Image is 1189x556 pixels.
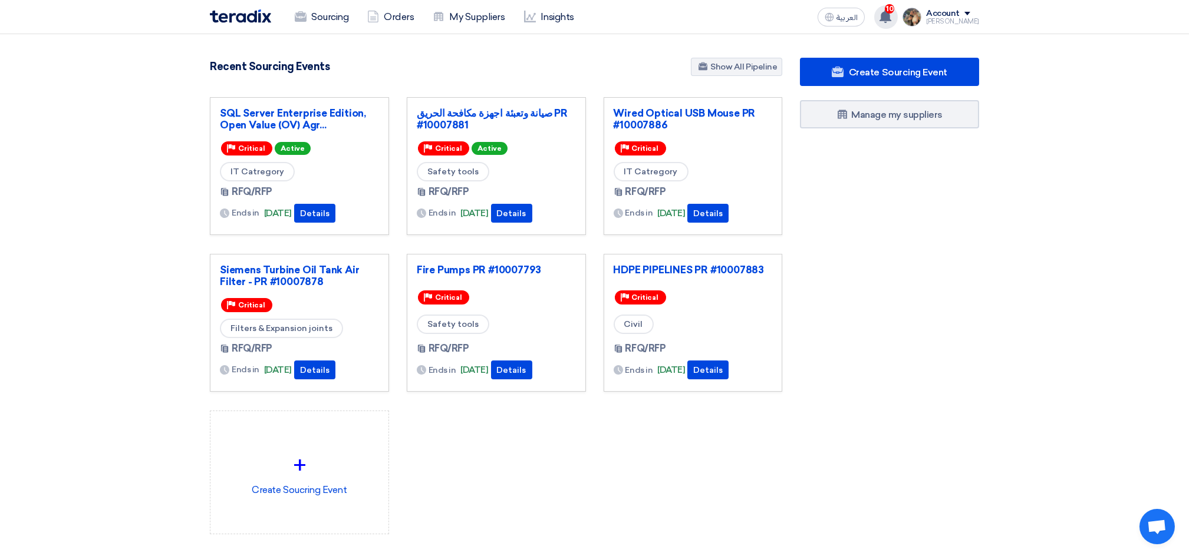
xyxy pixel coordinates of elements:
div: Create Soucring Event [220,421,379,524]
span: Active [275,142,311,155]
a: Insights [515,4,584,30]
span: RFQ/RFP [232,342,272,356]
a: Show All Pipeline [691,58,782,76]
span: العربية [836,14,858,22]
img: Teradix logo [210,9,271,23]
span: Civil [614,315,654,334]
span: Filters & Expansion joints [220,319,343,338]
h4: Recent Sourcing Events [210,60,330,73]
a: Siemens Turbine Oil Tank Air Filter - PR #10007878 [220,264,379,287]
button: Details [687,360,729,379]
span: 10 [885,4,894,14]
button: العربية [818,8,865,27]
span: RFQ/RFP [429,185,469,199]
a: HDPE PIPELINES PR #10007883 [614,264,773,276]
span: Critical [435,144,462,153]
span: Active [472,142,508,155]
span: RFQ/RFP [232,185,272,199]
div: Account [926,9,960,19]
span: [DATE] [264,207,292,220]
span: Ends in [429,207,456,219]
span: Safety tools [417,162,489,181]
span: RFQ/RFP [429,342,469,356]
a: Fire Pumps PR #10007793 [417,264,576,276]
span: [DATE] [264,363,292,377]
a: صيانة وتعبئة اجهزة مكافحة الحريق PR #10007881 [417,107,576,131]
div: Open chat [1139,509,1175,544]
span: Critical [632,293,659,302]
a: Orders [358,4,423,30]
span: Create Sourcing Event [849,67,947,78]
span: IT Catregory [614,162,689,181]
div: [PERSON_NAME] [926,18,979,25]
span: Critical [238,301,265,309]
span: [DATE] [657,207,685,220]
button: Details [294,204,335,223]
span: RFQ/RFP [625,185,666,199]
span: Safety tools [417,315,489,334]
span: Ends in [625,364,653,376]
span: [DATE] [460,207,488,220]
a: Manage my suppliers [800,100,979,128]
a: My Suppliers [423,4,514,30]
span: Critical [632,144,659,153]
button: Details [687,204,729,223]
span: Ends in [232,363,259,376]
span: RFQ/RFP [625,342,666,356]
button: Details [491,360,532,379]
span: IT Catregory [220,162,295,181]
a: Wired Optical USB Mouse PR #10007886 [614,107,773,131]
span: Ends in [625,207,653,219]
div: + [220,448,379,483]
button: Details [294,360,335,379]
span: Critical [238,144,265,153]
a: SQL Server Enterprise Edition, Open Value (OV) Agr... [220,107,379,131]
span: Ends in [429,364,456,376]
img: file_1710751448746.jpg [903,8,921,27]
span: [DATE] [657,363,685,377]
span: [DATE] [460,363,488,377]
span: Critical [435,293,462,302]
a: Sourcing [285,4,358,30]
span: Ends in [232,207,259,219]
button: Details [491,204,532,223]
